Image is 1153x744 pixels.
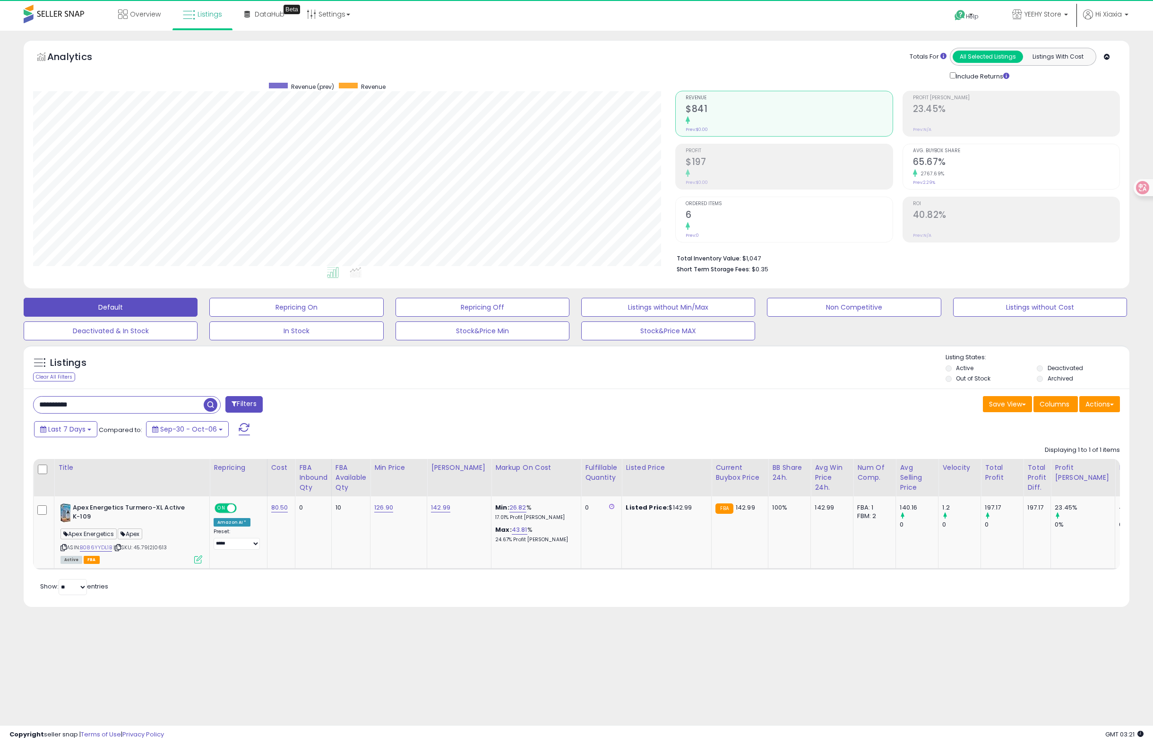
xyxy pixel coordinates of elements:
div: % [495,503,574,521]
th: The percentage added to the cost of goods (COGS) that forms the calculator for Min & Max prices. [491,459,581,496]
div: Listed Price [626,463,707,473]
small: Prev: N/A [913,233,931,238]
span: ON [215,504,227,512]
b: Min: [495,503,509,512]
div: Total Profit Diff. [1027,463,1047,493]
span: ROI [913,201,1119,207]
button: Listings without Min/Max [581,298,755,317]
div: 142.99 [815,503,846,512]
small: 2767.69% [917,170,945,177]
h2: 65.67% [913,156,1119,169]
span: Revenue [361,83,386,91]
p: Listing States: [946,353,1129,362]
span: DataHub [255,9,284,19]
div: 100% [772,503,803,512]
div: 0% [1055,520,1115,529]
button: Non Competitive [767,298,941,317]
span: Compared to: [99,425,142,434]
div: Avg Win Price 24h. [815,463,849,493]
small: Prev: 2.29% [913,180,935,185]
span: Ordered Items [686,201,892,207]
div: 0 [942,520,981,529]
a: 142.99 [431,503,450,512]
div: 0 [985,520,1023,529]
span: Revenue (prev) [291,83,334,91]
a: B086YYDL1B [80,544,112,552]
span: Columns [1040,399,1069,409]
div: Repricing [214,463,263,473]
div: Avg Selling Price [900,463,934,493]
span: 142.99 [736,503,755,512]
span: Apex Energetics [60,528,117,539]
div: Total Profit [985,463,1019,483]
div: 1.2 [942,503,981,512]
div: Fulfillable Quantity [585,463,618,483]
button: Columns [1033,396,1078,412]
a: Help [947,2,997,31]
button: Stock&Price MAX [581,321,755,340]
label: Active [956,364,973,372]
b: Max: [495,525,512,534]
div: Tooltip anchor [284,5,300,14]
label: Out of Stock [956,374,990,382]
b: Short Term Storage Fees: [677,265,750,273]
div: 197.17 [985,503,1023,512]
div: BB Share 24h. [772,463,807,483]
span: Sep-30 - Oct-06 [160,424,217,434]
div: Totals For [910,52,946,61]
div: FBA: 1 [857,503,888,512]
div: 0 [299,503,324,512]
button: Deactivated & In Stock [24,321,198,340]
b: Total Inventory Value: [677,254,741,262]
small: FBA [715,503,733,514]
div: 0 [585,503,614,512]
button: Listings without Cost [953,298,1127,317]
div: Amazon AI * [214,518,250,527]
div: Cost [271,463,292,473]
div: 0 [900,520,938,529]
h5: Analytics [47,50,111,66]
h2: $197 [686,156,892,169]
div: FBA Available Qty [336,463,366,493]
h5: Listings [50,356,86,370]
h2: 40.82% [913,209,1119,222]
a: Hi Xiaxia [1083,9,1128,31]
button: Repricing On [209,298,383,317]
small: Prev: $0.00 [686,127,708,132]
span: YEEHY Store [1024,9,1061,19]
span: Listings [198,9,222,19]
span: | SKU: 45.79|2|0613 [113,544,167,551]
button: All Selected Listings [953,51,1023,63]
span: Overview [130,9,161,19]
div: Min Price [374,463,423,473]
button: Filters [225,396,262,413]
div: Preset: [214,528,260,550]
div: [PERSON_NAME] [431,463,487,473]
li: $1,047 [677,252,1113,263]
div: 23.45% [1055,503,1115,512]
span: Profit [PERSON_NAME] [913,95,1119,101]
a: 80.50 [271,503,288,512]
span: Show: entries [40,582,108,591]
small: Prev: $0.00 [686,180,708,185]
button: Default [24,298,198,317]
h2: 6 [686,209,892,222]
button: Actions [1079,396,1120,412]
span: Hi Xiaxia [1095,9,1122,19]
span: $0.35 [752,265,768,274]
button: Sep-30 - Oct-06 [146,421,229,437]
div: Title [58,463,206,473]
span: FBA [84,556,100,564]
button: Repricing Off [396,298,569,317]
i: Get Help [954,9,966,21]
span: All listings currently available for purchase on Amazon [60,556,82,564]
div: Include Returns [943,70,1021,81]
p: 24.67% Profit [PERSON_NAME] [495,536,574,543]
button: Save View [983,396,1032,412]
span: Profit [686,148,892,154]
div: Clear All Filters [33,372,75,381]
div: Velocity [942,463,977,473]
small: Prev: 0 [686,233,699,238]
h2: 23.45% [913,104,1119,116]
button: Stock&Price Min [396,321,569,340]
